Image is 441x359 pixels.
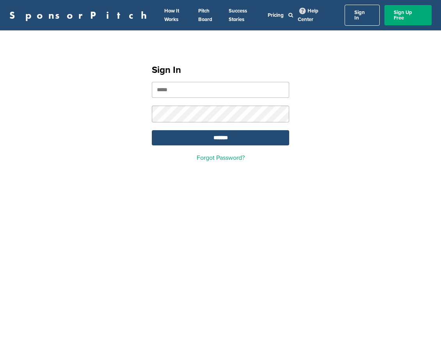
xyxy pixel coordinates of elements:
[268,12,284,18] a: Pricing
[384,5,432,25] a: Sign Up Free
[152,63,289,77] h1: Sign In
[229,8,247,23] a: Success Stories
[345,5,380,26] a: Sign In
[197,154,245,162] a: Forgot Password?
[198,8,212,23] a: Pitch Board
[9,10,152,20] a: SponsorPitch
[298,6,318,24] a: Help Center
[164,8,179,23] a: How It Works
